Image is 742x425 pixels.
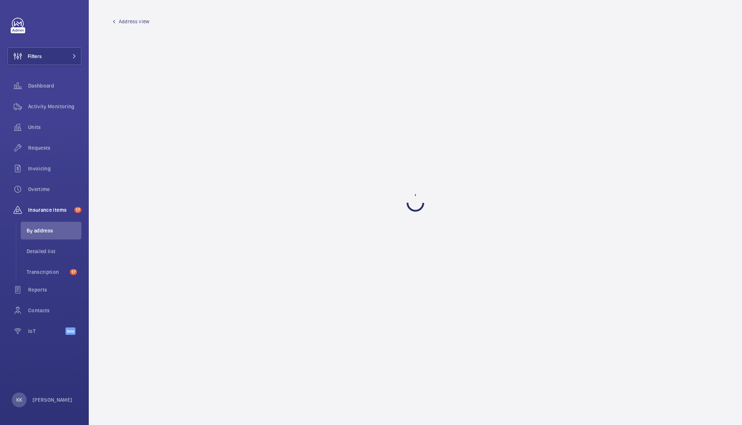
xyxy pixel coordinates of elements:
[33,396,72,404] p: [PERSON_NAME]
[27,268,67,276] span: Transcription
[27,248,81,255] span: Detailed list
[7,47,81,65] button: Filters
[28,123,81,131] span: Units
[74,207,81,213] span: 17
[28,52,42,60] span: Filters
[28,103,81,110] span: Activity Monitoring
[28,144,81,152] span: Requests
[28,186,81,193] span: Overtime
[16,396,22,404] p: KK
[28,82,81,89] span: Dashboard
[27,227,81,234] span: By address
[70,269,77,275] span: 17
[28,206,71,214] span: Insurance items
[119,18,149,25] span: Address view
[28,307,81,314] span: Contacts
[28,286,81,293] span: Reports
[28,165,81,172] span: Invoicing
[65,327,75,335] span: Beta
[28,327,65,335] span: IoT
